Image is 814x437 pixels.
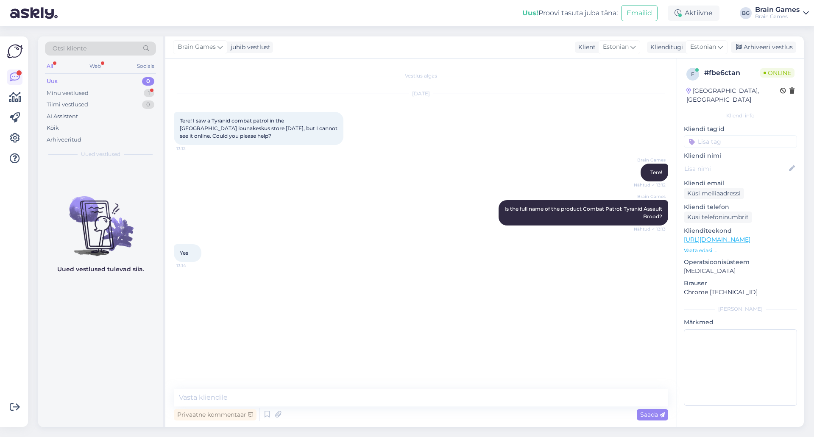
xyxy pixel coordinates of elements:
a: [URL][DOMAIN_NAME] [684,236,750,243]
p: Märkmed [684,318,797,327]
div: Küsi meiliaadressi [684,188,744,199]
div: [DATE] [174,90,668,97]
p: Chrome [TECHNICAL_ID] [684,288,797,297]
span: Brain Games [634,157,666,163]
span: Saada [640,411,665,418]
span: Brain Games [178,42,216,52]
div: Proovi tasuta juba täna: [522,8,618,18]
span: Yes [180,250,188,256]
div: Socials [135,61,156,72]
p: Brauser [684,279,797,288]
div: 0 [142,100,154,109]
p: Uued vestlused tulevad siia. [57,265,144,274]
span: Brain Games [634,193,666,200]
div: # fbe6ctan [704,68,760,78]
div: Aktiivne [668,6,719,21]
b: Uus! [522,9,538,17]
p: Vaata edasi ... [684,247,797,254]
div: Web [88,61,103,72]
img: No chats [38,181,163,257]
p: Klienditeekond [684,226,797,235]
div: Brain Games [755,6,800,13]
div: Kliendi info [684,112,797,120]
p: Kliendi nimi [684,151,797,160]
p: Kliendi telefon [684,203,797,212]
span: Tere! [650,169,662,175]
span: Nähtud ✓ 13:13 [634,226,666,232]
div: Arhiveeri vestlus [731,42,796,53]
span: Estonian [603,42,629,52]
div: BG [740,7,752,19]
span: Otsi kliente [53,44,86,53]
input: Lisa nimi [684,164,787,173]
div: Vestlus algas [174,72,668,80]
a: Brain GamesBrain Games [755,6,809,20]
div: [GEOGRAPHIC_DATA], [GEOGRAPHIC_DATA] [686,86,780,104]
div: Privaatne kommentaar [174,409,256,420]
div: Klient [575,43,596,52]
div: juhib vestlust [227,43,270,52]
div: [PERSON_NAME] [684,305,797,313]
input: Lisa tag [684,135,797,148]
div: Arhiveeritud [47,136,81,144]
span: 13:12 [176,145,208,152]
span: Tere! I saw a Tyranid combat patrol in the [GEOGRAPHIC_DATA] lounakeskus store [DATE], but I cann... [180,117,339,139]
div: Brain Games [755,13,800,20]
span: f [691,71,694,77]
div: Uus [47,77,58,86]
div: All [45,61,55,72]
div: AI Assistent [47,112,78,121]
div: Klienditugi [647,43,683,52]
span: 13:14 [176,262,208,269]
p: [MEDICAL_DATA] [684,267,797,276]
span: Estonian [690,42,716,52]
p: Operatsioonisüsteem [684,258,797,267]
p: Kliendi tag'id [684,125,797,134]
button: Emailid [621,5,658,21]
div: Minu vestlused [47,89,89,97]
img: Askly Logo [7,43,23,59]
span: Online [760,68,794,78]
div: Küsi telefoninumbrit [684,212,752,223]
p: Kliendi email [684,179,797,188]
div: Tiimi vestlused [47,100,88,109]
span: Uued vestlused [81,150,120,158]
span: Nähtud ✓ 13:12 [634,182,666,188]
div: Kõik [47,124,59,132]
div: 1 [144,89,154,97]
span: Is the full name of the product Combat Patrol: Tyranid Assault Brood? [505,206,663,220]
div: 0 [142,77,154,86]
